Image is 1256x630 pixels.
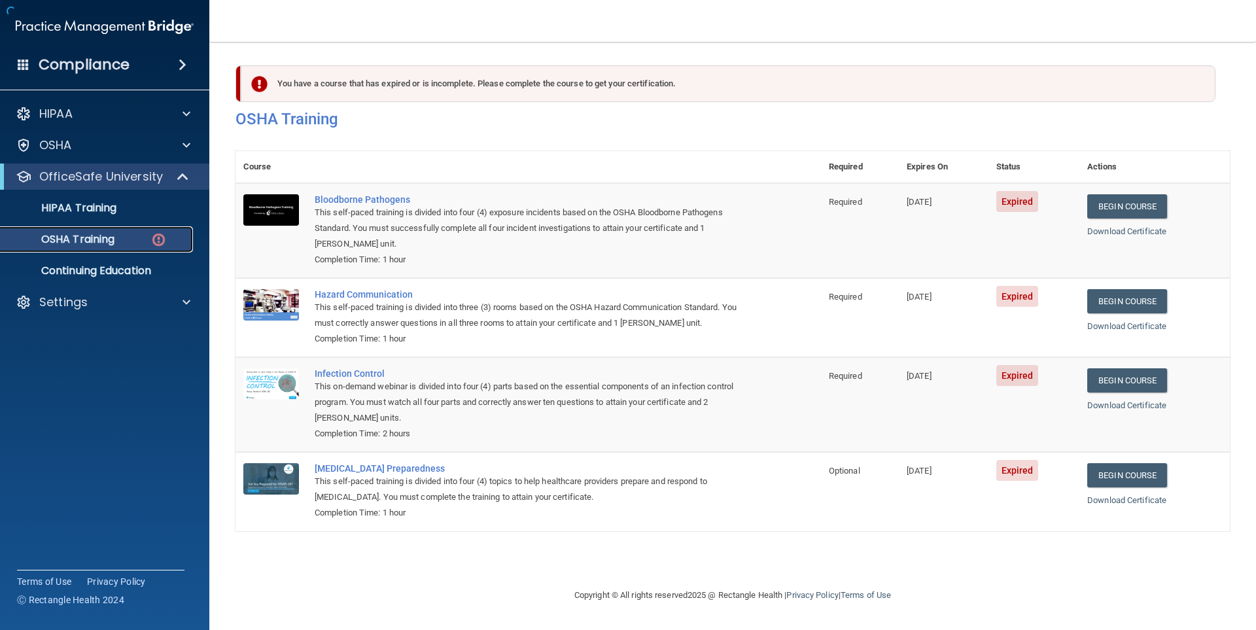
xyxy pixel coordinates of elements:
[87,575,146,588] a: Privacy Policy
[907,371,932,381] span: [DATE]
[17,593,124,606] span: Ⓒ Rectangle Health 2024
[315,426,756,442] div: Completion Time: 2 hours
[16,106,190,122] a: HIPAA
[1087,289,1167,313] a: Begin Course
[9,201,116,215] p: HIPAA Training
[17,575,71,588] a: Terms of Use
[1087,400,1166,410] a: Download Certificate
[16,137,190,153] a: OSHA
[996,191,1039,212] span: Expired
[39,56,130,74] h4: Compliance
[315,289,756,300] a: Hazard Communication
[907,292,932,302] span: [DATE]
[494,574,971,616] div: Copyright © All rights reserved 2025 @ Rectangle Health | |
[829,371,862,381] span: Required
[39,106,73,122] p: HIPAA
[315,252,756,268] div: Completion Time: 1 hour
[829,197,862,207] span: Required
[821,151,899,183] th: Required
[786,590,838,600] a: Privacy Policy
[39,137,72,153] p: OSHA
[1079,151,1230,183] th: Actions
[1087,226,1166,236] a: Download Certificate
[16,14,194,40] img: PMB logo
[16,294,190,310] a: Settings
[829,292,862,302] span: Required
[9,233,114,246] p: OSHA Training
[241,65,1215,102] div: You have a course that has expired or is incomplete. Please complete the course to get your certi...
[1087,368,1167,393] a: Begin Course
[988,151,1079,183] th: Status
[829,466,860,476] span: Optional
[315,194,756,205] a: Bloodborne Pathogens
[996,286,1039,307] span: Expired
[315,505,756,521] div: Completion Time: 1 hour
[315,300,756,331] div: This self-paced training is divided into three (3) rooms based on the OSHA Hazard Communication S...
[39,169,163,184] p: OfficeSafe University
[996,365,1039,386] span: Expired
[1087,463,1167,487] a: Begin Course
[996,460,1039,481] span: Expired
[907,197,932,207] span: [DATE]
[251,76,268,92] img: exclamation-circle-solid-danger.72ef9ffc.png
[1087,321,1166,331] a: Download Certificate
[315,379,756,426] div: This on-demand webinar is divided into four (4) parts based on the essential components of an inf...
[39,294,88,310] p: Settings
[899,151,988,183] th: Expires On
[315,463,756,474] a: [MEDICAL_DATA] Preparedness
[315,331,756,347] div: Completion Time: 1 hour
[9,264,187,277] p: Continuing Education
[315,205,756,252] div: This self-paced training is divided into four (4) exposure incidents based on the OSHA Bloodborne...
[907,466,932,476] span: [DATE]
[1087,495,1166,505] a: Download Certificate
[16,169,190,184] a: OfficeSafe University
[1087,194,1167,219] a: Begin Course
[150,232,167,248] img: danger-circle.6113f641.png
[315,368,756,379] a: Infection Control
[841,590,891,600] a: Terms of Use
[315,474,756,505] div: This self-paced training is divided into four (4) topics to help healthcare providers prepare and...
[235,110,1230,128] h4: OSHA Training
[235,151,307,183] th: Course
